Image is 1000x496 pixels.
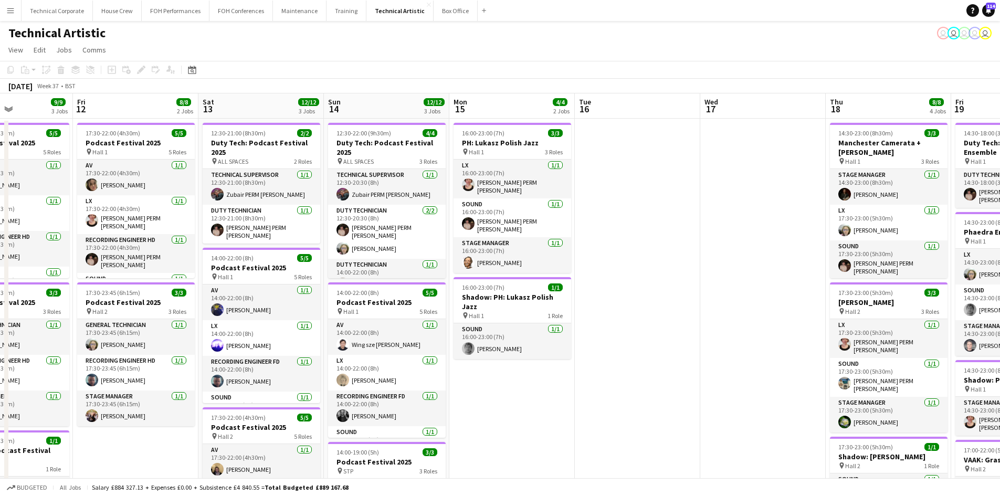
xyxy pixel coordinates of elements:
app-user-avatar: Liveforce Admin [958,27,971,39]
span: Jobs [56,45,72,55]
a: Jobs [52,43,76,57]
button: Budgeted [5,482,49,493]
div: [DATE] [8,81,33,91]
button: FOH Conferences [209,1,273,21]
span: Total Budgeted £889 167.68 [265,483,349,491]
app-user-avatar: Abby Hubbard [948,27,960,39]
span: Edit [34,45,46,55]
span: 114 [986,3,996,9]
button: Maintenance [273,1,327,21]
span: View [8,45,23,55]
button: Technical Corporate [22,1,93,21]
button: FOH Performances [142,1,209,21]
a: View [4,43,27,57]
a: 114 [982,4,995,17]
span: All jobs [58,483,83,491]
span: Week 37 [35,82,61,90]
app-user-avatar: Nathan PERM Birdsall [979,27,992,39]
span: Comms [82,45,106,55]
button: Box Office [434,1,478,21]
button: Training [327,1,366,21]
h1: Technical Artistic [8,25,106,41]
div: BST [65,82,76,90]
app-user-avatar: Liveforce Admin [969,27,981,39]
div: Salary £884 327.13 + Expenses £0.00 + Subsistence £4 840.55 = [92,483,349,491]
a: Edit [29,43,50,57]
app-user-avatar: Visitor Services [937,27,950,39]
button: Technical Artistic [366,1,434,21]
a: Comms [78,43,110,57]
button: House Crew [93,1,142,21]
span: Budgeted [17,484,47,491]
